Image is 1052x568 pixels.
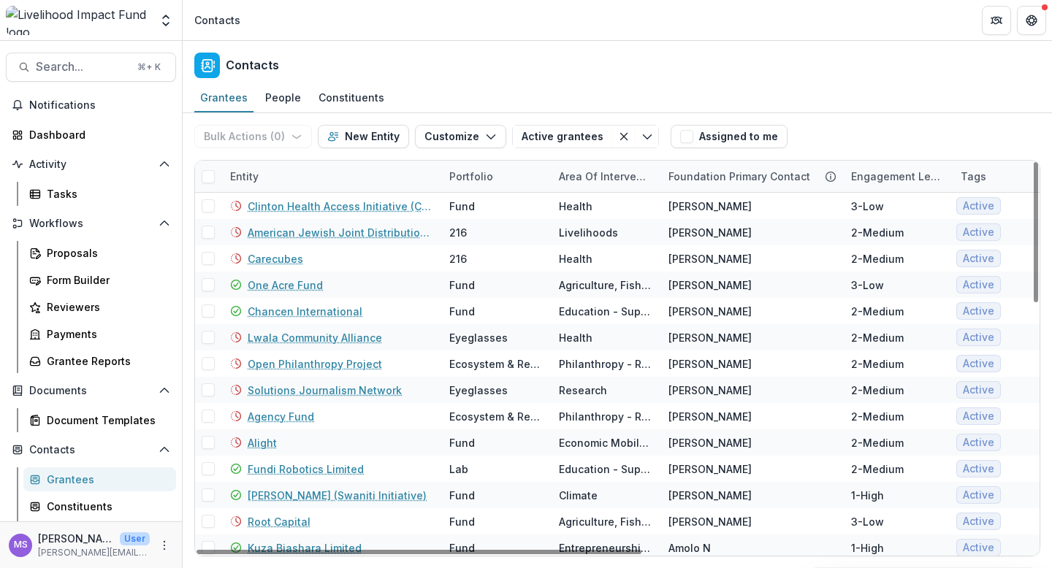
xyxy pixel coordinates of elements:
[313,87,390,108] div: Constituents
[449,356,541,372] div: Ecosystem & Regrantors
[248,251,303,266] a: Carecubes
[248,383,402,398] a: Solutions Journalism Network
[668,514,752,529] div: [PERSON_NAME]
[221,161,441,192] div: Entity
[559,540,651,556] div: Entrepreneurship - Business Support
[248,199,432,214] a: Clinton Health Access Initiative (CHAI)
[559,225,618,240] div: Livelihoods
[963,463,994,475] span: Active
[248,225,432,240] a: American Jewish Joint Distribution Committee
[559,277,651,293] div: Agriculture, Fishing & Conservation
[851,225,904,240] div: 2-Medium
[550,161,660,192] div: Area of intervention
[636,125,659,148] button: Toggle menu
[248,461,364,477] a: Fundi Robotics Limited
[23,241,176,265] a: Proposals
[449,383,508,398] div: Eyeglasses
[668,540,711,556] div: Amolo N
[29,99,170,112] span: Notifications
[47,412,164,428] div: Document Templates
[47,353,164,369] div: Grantee Reports
[47,245,164,261] div: Proposals
[550,169,660,184] div: Area of intervention
[23,182,176,206] a: Tasks
[23,467,176,491] a: Grantees
[47,326,164,342] div: Payments
[851,409,904,424] div: 2-Medium
[668,383,752,398] div: [PERSON_NAME]
[668,225,752,240] div: [PERSON_NAME]
[248,409,314,424] a: Agency Fund
[963,331,994,344] span: Active
[449,304,475,319] div: Fund
[671,125,788,148] button: Assigned to me
[248,435,277,450] a: Alight
[23,295,176,319] a: Reviewers
[6,438,176,461] button: Open Contacts
[318,125,409,148] button: New Entity
[963,437,994,449] span: Active
[668,488,752,503] div: [PERSON_NAME]
[982,6,1011,35] button: Partners
[449,199,475,214] div: Fund
[6,53,176,82] button: Search...
[612,125,636,148] button: Clear filter
[1017,6,1046,35] button: Get Help
[842,161,952,192] div: Engagement level
[134,59,164,75] div: ⌘ + K
[29,444,153,456] span: Contacts
[29,127,164,142] div: Dashboard
[6,212,176,235] button: Open Workflows
[851,277,884,293] div: 3-Low
[952,169,995,184] div: Tags
[259,87,307,108] div: People
[963,279,994,291] span: Active
[851,330,904,345] div: 2-Medium
[449,488,475,503] div: Fund
[559,251,592,266] div: Health
[313,84,390,112] a: Constituents
[668,304,752,319] div: [PERSON_NAME]
[668,435,752,450] div: [PERSON_NAME]
[248,277,323,293] a: One Acre Fund
[963,384,994,396] span: Active
[851,199,884,214] div: 3-Low
[38,531,114,546] p: [PERSON_NAME]
[851,304,904,319] div: 2-Medium
[559,435,651,450] div: Economic Mobility
[963,253,994,265] span: Active
[23,349,176,373] a: Grantee Reports
[156,537,173,554] button: More
[6,153,176,176] button: Open Activity
[248,356,382,372] a: Open Philanthropy Project
[23,408,176,432] a: Document Templates
[449,435,475,450] div: Fund
[851,356,904,372] div: 2-Medium
[194,84,254,112] a: Grantees
[47,472,164,487] div: Grantees
[38,546,150,559] p: [PERSON_NAME][EMAIL_ADDRESS][DOMAIN_NAME]
[415,125,506,148] button: Customize
[449,409,541,424] div: Ecosystem & Regrantors
[963,226,994,239] span: Active
[14,540,28,550] div: Monica Swai
[449,461,468,477] div: Lab
[963,305,994,318] span: Active
[963,542,994,554] span: Active
[668,251,752,266] div: [PERSON_NAME]
[194,12,240,28] div: Contacts
[6,6,150,35] img: Livelihood Impact Fund logo
[449,251,467,266] div: 216
[449,514,475,529] div: Fund
[449,277,475,293] div: Fund
[194,125,312,148] button: Bulk Actions (0)
[6,123,176,147] a: Dashboard
[47,499,164,514] div: Constituents
[23,322,176,346] a: Payments
[29,158,153,171] span: Activity
[851,435,904,450] div: 2-Medium
[559,304,651,319] div: Education - Support for Education
[668,461,752,477] div: [PERSON_NAME]
[47,272,164,288] div: Form Builder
